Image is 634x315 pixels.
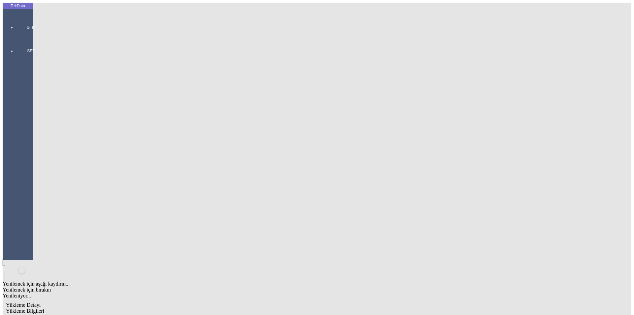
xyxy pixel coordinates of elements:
div: Yenilemek için aşağı kaydırın... [3,281,532,287]
div: Yenileniyor... [3,293,532,299]
span: Yükleme Bilgileri [6,308,44,314]
span: SET [21,48,41,54]
div: TekData [3,3,33,9]
div: Yenilemek için bırakın [3,287,532,293]
span: Yükleme Detayı [6,302,41,308]
span: GTM [21,25,41,30]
